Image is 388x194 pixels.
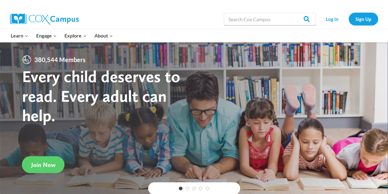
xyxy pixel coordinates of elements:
span: About [94,32,113,40]
a: 4 [199,187,202,190]
span: Learn [11,32,28,40]
a: Join Now [22,156,65,173]
span: Join Now [31,161,56,168]
a: 2 [186,187,189,190]
span: Explore [64,32,86,40]
a: 1 [179,187,182,190]
nav: Primary Navigation [7,29,117,42]
a: Sign Up [349,13,378,25]
span: Engage [36,32,57,40]
a: 5 [206,187,209,190]
strong: Every child deserves to read. Every adult can help. [22,66,180,125]
input: Search Cox Campus [224,13,316,25]
span: 380,544 Members [32,55,88,65]
a: Log In [319,13,346,25]
a: 3 [192,187,196,190]
nav: Secondary Navigation [319,13,378,25]
img: Cox Campus [10,14,79,25]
